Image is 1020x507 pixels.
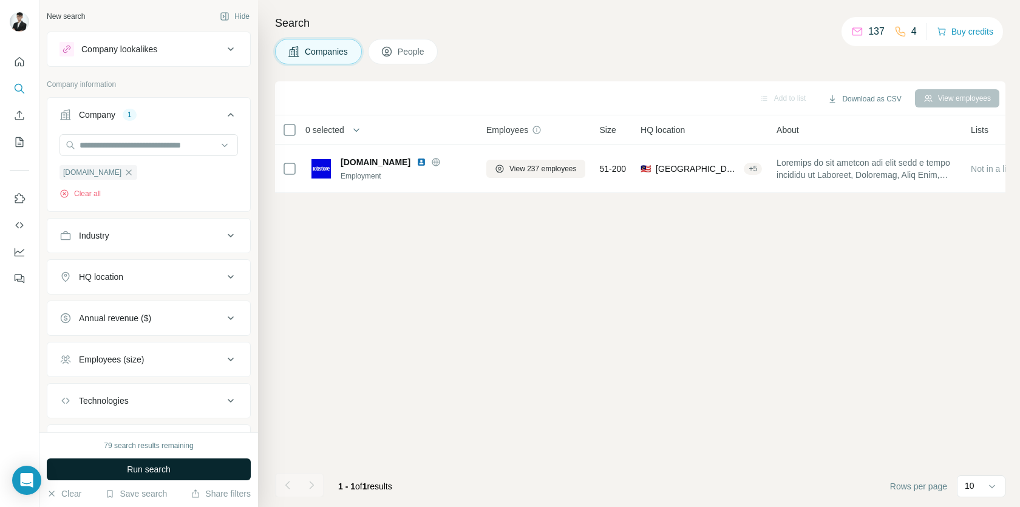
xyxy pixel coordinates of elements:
span: Loremips do sit ametcon adi elit sedd e tempo incididu ut Laboreet, Doloremag, Aliq Enim, Adminim... [777,157,956,181]
span: 1 - 1 [338,481,355,491]
span: of [355,481,362,491]
span: About [777,124,799,136]
span: 51-200 [600,163,627,175]
p: Company information [47,79,251,90]
button: My lists [10,131,29,153]
div: Employment [341,171,472,182]
div: Open Intercom Messenger [12,466,41,495]
button: Buy credits [937,23,993,40]
span: 🇲🇾 [641,163,651,175]
button: Use Surfe on LinkedIn [10,188,29,209]
p: 137 [868,24,885,39]
button: Search [10,78,29,100]
span: [DOMAIN_NAME] [63,167,121,178]
div: Company lookalikes [81,43,157,55]
button: Company lookalikes [47,35,250,64]
div: HQ location [79,271,123,283]
div: New search [47,11,85,22]
span: View 237 employees [509,163,577,174]
span: HQ location [641,124,685,136]
img: Logo of jobstore.com [311,159,331,179]
button: Quick start [10,51,29,73]
span: Rows per page [890,480,947,492]
span: 0 selected [305,124,344,136]
button: Share filters [191,488,251,500]
button: Hide [211,7,258,26]
span: Not in a list [971,164,1013,174]
button: Run search [47,458,251,480]
span: [DOMAIN_NAME] [341,156,410,168]
div: Employees (size) [79,353,144,366]
span: results [338,481,392,491]
button: Dashboard [10,241,29,263]
span: Employees [486,124,528,136]
button: Enrich CSV [10,104,29,126]
span: People [398,46,426,58]
span: Run search [127,463,171,475]
p: 4 [911,24,917,39]
button: Download as CSV [819,90,909,108]
img: Avatar [10,12,29,32]
span: Size [600,124,616,136]
img: LinkedIn logo [416,157,426,167]
p: 10 [965,480,974,492]
div: 1 [123,109,137,120]
button: View 237 employees [486,160,585,178]
span: 1 [362,481,367,491]
button: Industry [47,221,250,250]
button: Save search [105,488,167,500]
button: Annual revenue ($) [47,304,250,333]
div: + 5 [744,163,762,174]
button: Clear all [59,188,101,199]
span: Companies [305,46,349,58]
button: HQ location [47,262,250,291]
button: Technologies [47,386,250,415]
span: [GEOGRAPHIC_DATA], [GEOGRAPHIC_DATA] [656,163,739,175]
div: Annual revenue ($) [79,312,151,324]
button: Keywords [47,427,250,457]
button: Feedback [10,268,29,290]
div: Technologies [79,395,129,407]
button: Employees (size) [47,345,250,374]
span: Lists [971,124,988,136]
button: Use Surfe API [10,214,29,236]
button: Clear [47,488,81,500]
div: Industry [79,230,109,242]
button: Company1 [47,100,250,134]
h4: Search [275,15,1005,32]
div: Company [79,109,115,121]
div: 79 search results remaining [104,440,193,451]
